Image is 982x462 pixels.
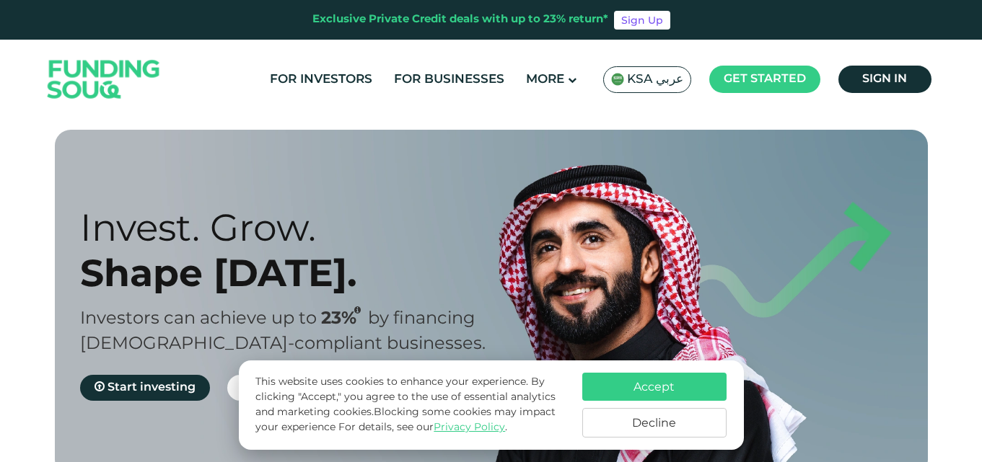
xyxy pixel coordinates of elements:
div: Shape [DATE]. [80,250,517,296]
div: Exclusive Private Credit deals with up to 23% return* [312,12,608,28]
span: Investors can achieve up to [80,311,317,327]
a: For Investors [266,68,376,92]
span: Sign in [862,74,907,84]
div: Invest. Grow. [80,205,517,250]
span: Start investing [108,382,196,393]
img: Logo [33,43,175,116]
a: Privacy Policy [434,422,505,432]
span: Get started [724,74,806,84]
span: More [526,74,564,86]
i: 23% IRR (expected) ~ 15% Net yield (expected) [354,306,361,314]
a: For Businesses [390,68,508,92]
span: Blocking some cookies may impact your experience [255,407,556,432]
span: For details, see our . [338,422,507,432]
button: Decline [582,408,727,437]
button: Accept [582,373,727,401]
span: KSA عربي [627,71,683,88]
p: This website uses cookies to enhance your experience. By clicking "Accept," you agree to the use ... [255,375,567,435]
a: Sign Up [614,11,670,30]
img: SA Flag [611,73,624,86]
a: Start investing [80,375,210,401]
a: Sign in [838,66,931,93]
a: Get funded [227,375,336,401]
span: 23% [321,311,368,327]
